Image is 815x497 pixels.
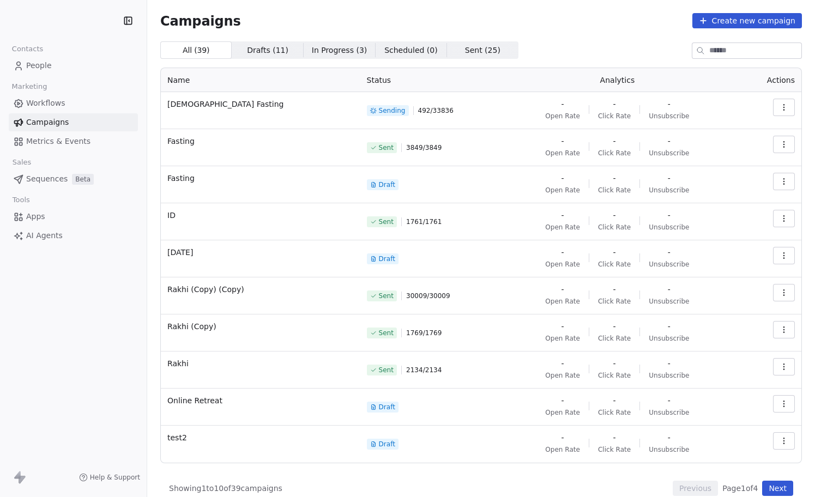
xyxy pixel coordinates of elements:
span: - [668,395,671,406]
span: Open Rate [545,112,580,120]
span: Metrics & Events [26,136,90,147]
span: Open Rate [545,186,580,195]
span: Unsubscribe [649,260,689,269]
span: - [668,173,671,184]
span: Click Rate [598,334,631,343]
span: [DEMOGRAPHIC_DATA] Fasting [167,99,354,110]
span: Page 1 of 4 [722,483,758,494]
span: Unsubscribe [649,186,689,195]
span: - [562,358,564,369]
span: - [562,284,564,295]
span: - [613,136,616,147]
a: Help & Support [79,473,140,482]
span: Campaigns [160,13,241,28]
span: - [613,99,616,110]
span: Open Rate [545,297,580,306]
span: test2 [167,432,354,443]
a: AI Agents [9,227,138,245]
span: - [613,432,616,443]
span: Click Rate [598,297,631,306]
span: - [668,247,671,258]
span: - [668,358,671,369]
span: Workflows [26,98,65,109]
span: - [562,210,564,221]
span: - [668,284,671,295]
span: Sales [8,154,36,171]
span: Unsubscribe [649,371,689,380]
span: - [562,99,564,110]
span: 1761 / 1761 [406,217,442,226]
span: Apps [26,211,45,222]
span: Sequences [26,173,68,185]
span: Unsubscribe [649,334,689,343]
span: Campaigns [26,117,69,128]
span: Sent [379,143,394,152]
button: Previous [673,481,718,496]
span: Open Rate [545,260,580,269]
span: Click Rate [598,112,631,120]
span: Unsubscribe [649,149,689,157]
span: Marketing [7,78,52,95]
span: Unsubscribe [649,223,689,232]
span: - [562,395,564,406]
span: - [613,321,616,332]
span: Open Rate [545,445,580,454]
span: - [562,173,564,184]
span: Tools [8,192,34,208]
span: Draft [379,440,395,448]
span: - [613,210,616,221]
span: Contacts [7,41,48,57]
span: Drafts ( 11 ) [247,45,288,56]
span: Click Rate [598,186,631,195]
span: Sending [379,106,406,115]
span: Click Rate [598,371,631,380]
span: Beta [72,174,94,185]
span: - [562,321,564,332]
span: People [26,60,52,71]
button: Create new campaign [692,13,802,28]
span: - [613,247,616,258]
span: 2134 / 2134 [406,366,442,374]
a: People [9,57,138,75]
span: - [613,284,616,295]
span: Unsubscribe [649,445,689,454]
button: Next [762,481,793,496]
span: Draft [379,403,395,411]
span: Click Rate [598,149,631,157]
span: 492 / 33836 [418,106,454,115]
span: Open Rate [545,223,580,232]
a: Metrics & Events [9,132,138,150]
span: - [668,321,671,332]
span: Sent [379,329,394,337]
span: 1769 / 1769 [406,329,442,337]
span: Click Rate [598,260,631,269]
span: Showing 1 to 10 of 39 campaigns [169,483,282,494]
span: Sent [379,292,394,300]
a: SequencesBeta [9,170,138,188]
a: Workflows [9,94,138,112]
span: - [668,210,671,221]
span: - [668,99,671,110]
span: Rakhi [167,358,354,369]
th: Status [360,68,497,92]
span: - [613,173,616,184]
span: Click Rate [598,445,631,454]
span: ID [167,210,354,221]
span: Sent [379,366,394,374]
span: Scheduled ( 0 ) [384,45,438,56]
span: Open Rate [545,149,580,157]
span: 30009 / 30009 [406,292,450,300]
a: Apps [9,208,138,226]
span: - [613,395,616,406]
th: Actions [738,68,801,92]
span: Click Rate [598,408,631,417]
span: - [668,136,671,147]
span: - [562,136,564,147]
span: Unsubscribe [649,112,689,120]
span: Sent ( 25 ) [465,45,500,56]
span: AI Agents [26,230,63,241]
a: Campaigns [9,113,138,131]
span: In Progress ( 3 ) [312,45,367,56]
span: Rakhi (Copy) [167,321,354,332]
span: Open Rate [545,408,580,417]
